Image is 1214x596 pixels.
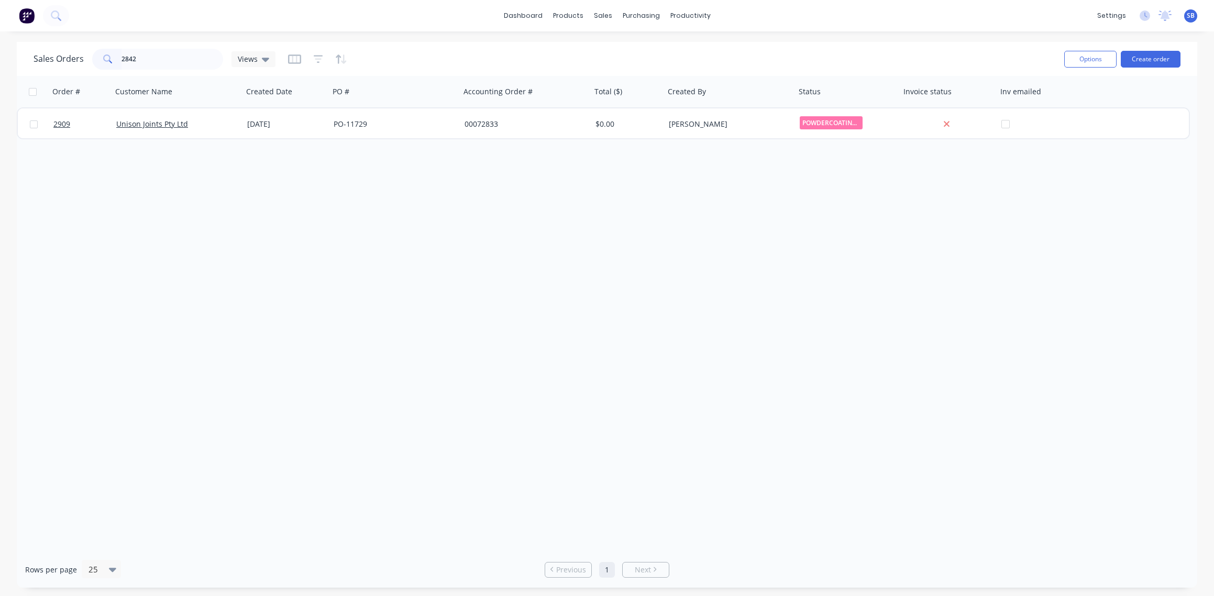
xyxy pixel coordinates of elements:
[903,86,952,97] div: Invoice status
[548,8,589,24] div: products
[1000,86,1041,97] div: Inv emailed
[1187,11,1195,20] span: SB
[53,108,116,140] a: 2909
[115,86,172,97] div: Customer Name
[246,86,292,97] div: Created Date
[499,8,548,24] a: dashboard
[599,562,615,578] a: Page 1 is your current page
[594,86,622,97] div: Total ($)
[669,119,785,129] div: [PERSON_NAME]
[665,8,716,24] div: productivity
[116,119,188,129] a: Unison Joints Pty Ltd
[34,54,84,64] h1: Sales Orders
[333,86,349,97] div: PO #
[1092,8,1131,24] div: settings
[19,8,35,24] img: Factory
[668,86,706,97] div: Created By
[122,49,224,70] input: Search...
[800,116,863,129] span: POWDERCOATING/S...
[1121,51,1180,68] button: Create order
[1064,51,1117,68] button: Options
[595,119,657,129] div: $0.00
[623,565,669,575] a: Next page
[589,8,617,24] div: sales
[799,86,821,97] div: Status
[463,86,533,97] div: Accounting Order #
[465,119,581,129] div: 00072833
[53,119,70,129] span: 2909
[247,119,325,129] div: [DATE]
[545,565,591,575] a: Previous page
[25,565,77,575] span: Rows per page
[540,562,674,578] ul: Pagination
[52,86,80,97] div: Order #
[238,53,258,64] span: Views
[556,565,586,575] span: Previous
[617,8,665,24] div: purchasing
[635,565,651,575] span: Next
[334,119,450,129] div: PO-11729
